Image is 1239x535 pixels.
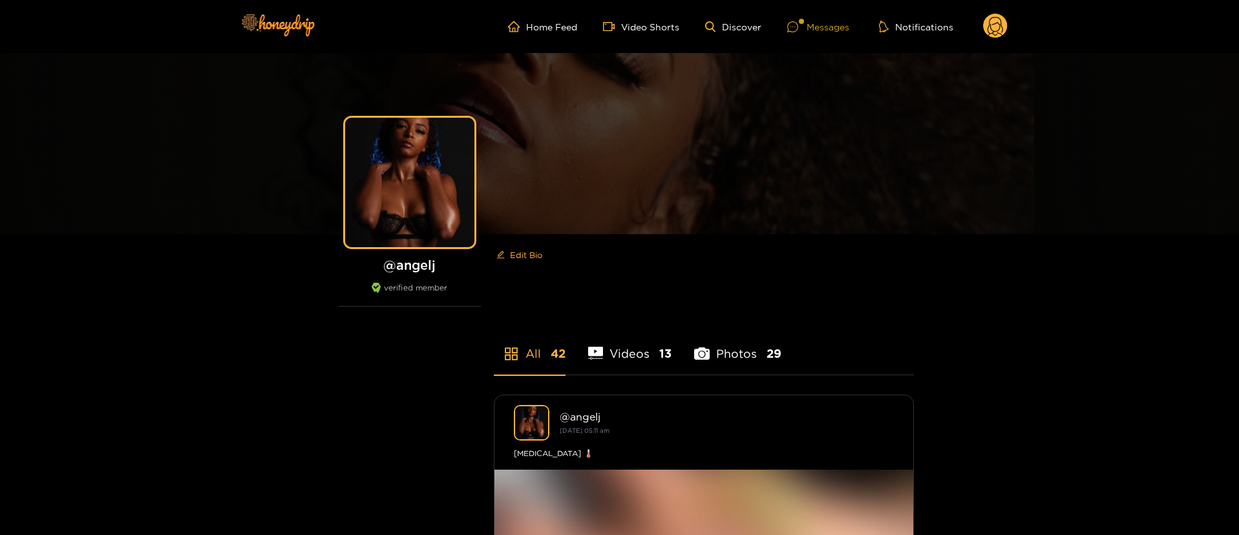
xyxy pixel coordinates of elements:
[787,19,849,34] div: Messages
[551,345,566,362] span: 42
[694,316,781,375] li: Photos
[494,245,545,265] button: editEdit Bio
[603,21,679,32] a: Video Shorts
[510,248,542,261] span: Edit Bio
[503,346,519,362] span: appstore
[514,405,549,441] img: angelj
[560,427,609,434] small: [DATE] 05:11 am
[339,283,481,307] div: verified member
[514,447,894,460] div: [MEDICAL_DATA] 🌡️
[603,21,621,32] span: video-camera
[508,21,577,32] a: Home Feed
[588,316,672,375] li: Videos
[705,21,761,32] a: Discover
[767,345,781,362] span: 29
[875,20,957,33] button: Notifications
[339,257,481,273] h1: @ angelj
[560,411,894,422] div: @ angelj
[494,316,566,375] li: All
[659,345,672,362] span: 13
[508,21,526,32] span: home
[496,250,505,260] span: edit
